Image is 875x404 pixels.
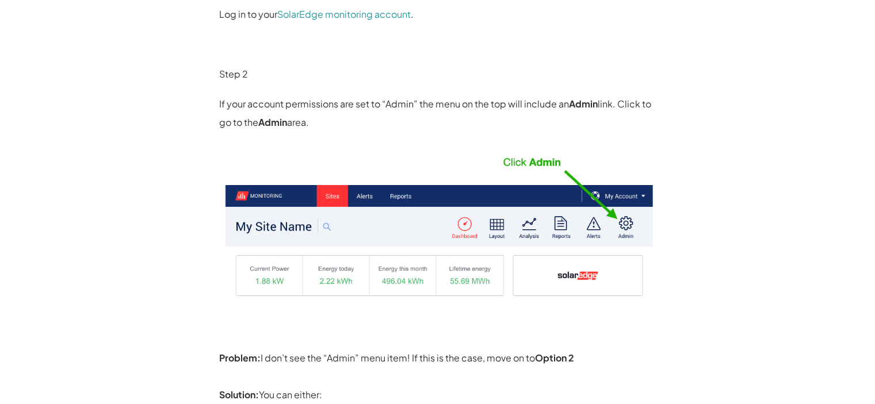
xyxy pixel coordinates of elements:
[219,349,656,404] p: I don’t see the “Admin” menu item! If this is the case, move on to You can either:
[535,352,574,364] strong: Option 2
[277,8,411,20] a: SolarEdge monitoring account
[219,65,656,83] p: Step 2
[219,5,656,24] p: Log in to your .
[219,95,656,132] p: If your account permissions are set to “Admin” the menu on the top will include an link. Click to...
[569,98,598,110] strong: Admin
[219,352,261,364] strong: Problem:
[219,388,259,401] strong: Solution:
[258,116,287,128] strong: Admin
